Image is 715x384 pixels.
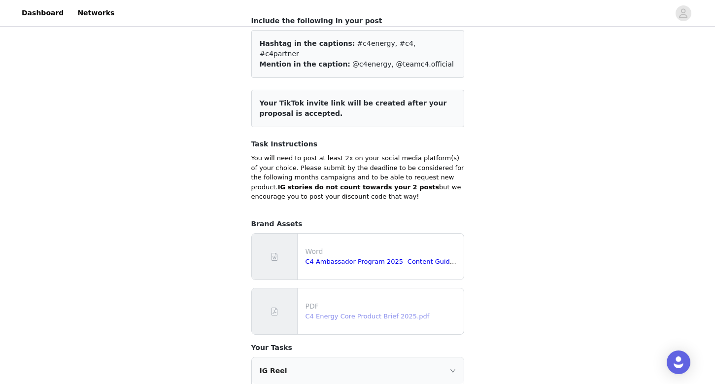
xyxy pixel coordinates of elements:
[251,153,464,202] p: You will need to post at least 2x on your social media platform(s) of your choice. Please submit ...
[306,313,430,320] a: C4 Energy Core Product Brief 2025.pdf
[251,219,464,229] h4: Brand Assets
[260,60,350,68] span: Mention in the caption:
[306,258,486,265] a: C4 Ambassador Program 2025- Content Guidelines.docx
[352,60,454,68] span: @c4energy, @teamc4.official
[251,16,464,26] h4: Include the following in your post
[278,183,439,191] strong: IG stories do not count towards your 2 posts
[251,139,464,149] h4: Task Instructions
[679,5,688,21] div: avatar
[252,357,464,384] div: icon: rightIG Reel
[260,99,447,117] span: Your TikTok invite link will be created after your proposal is accepted.
[306,301,460,312] p: PDF
[306,246,460,257] p: Word
[450,368,456,374] i: icon: right
[16,2,69,24] a: Dashboard
[251,343,464,353] h4: Your Tasks
[260,39,355,47] span: Hashtag in the captions:
[667,350,690,374] div: Open Intercom Messenger
[71,2,120,24] a: Networks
